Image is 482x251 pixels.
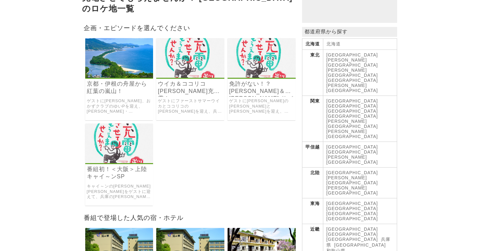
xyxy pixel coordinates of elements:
[326,237,378,242] a: [GEOGRAPHIC_DATA]
[326,109,378,114] a: [GEOGRAPHIC_DATA]
[302,50,323,96] th: 東北
[228,73,296,79] a: 出川哲朗の充電させてもらえませんか？ うんまーっ福井県！小浜からサバ街道を125㌔！チョイと琵琶湖畔ぬけて”世界遺産”下鴨神社へ！アンジャ児嶋は絶好調ですが一茂さんがまさかの⁉でヤバいよ²SP
[326,134,378,139] a: [GEOGRAPHIC_DATA]
[326,98,378,103] a: [GEOGRAPHIC_DATA]
[302,198,323,224] th: 東海
[326,129,367,134] a: [PERSON_NAME]
[302,27,397,37] p: 都道府県から探す
[229,98,294,114] a: ゲストに[PERSON_NAME]の[PERSON_NAME]と[PERSON_NAME]を迎え、[PERSON_NAME][GEOGRAPHIC_DATA]の[PERSON_NAME]から[G...
[228,38,296,78] img: 出川哲朗の充電させてもらえませんか？ うんまーっ福井県！小浜からサバ街道を125㌔！チョイと琵琶湖畔ぬけて”世界遺産”下鴨神社へ！アンジャ児嶋は絶好調ですが一茂さんがまさかの⁉でヤバいよ²SP
[334,242,386,248] a: [GEOGRAPHIC_DATA]
[326,114,378,119] a: [GEOGRAPHIC_DATA]
[302,168,323,198] th: 北陸
[326,211,378,216] a: [GEOGRAPHIC_DATA]
[82,22,299,33] h2: 企画・エピソードを選んでください
[85,123,153,163] img: 出川哲朗の充電させてもらえませんか？ 行くぞ”大阪”初上陸！天空の竹田城から丹波篠山ぬけてノスタルジック街道113㌔！松茸に但馬牛！黒豆に栗！美味しいモノだらけでキャイ～ンが大興奮！ヤバいよ²SP
[87,184,152,200] a: キャイ～ンの[PERSON_NAME] [PERSON_NAME]をゲストに迎えて、兵庫の[PERSON_NAME]から[GEOGRAPHIC_DATA]の[PERSON_NAME][GEOGR...
[85,159,153,164] a: 出川哲朗の充電させてもらえませんか？ 行くぞ”大阪”初上陸！天空の竹田城から丹波篠山ぬけてノスタルジック街道113㌔！松茸に但馬牛！黒豆に栗！美味しいモノだらけでキャイ～ンが大興奮！ヤバいよ²SP
[82,212,299,223] h2: 番組で登場した人気の宿・ホテル
[229,80,294,95] a: 免許がない！？[PERSON_NAME]＆[PERSON_NAME] サバ街道SP
[87,166,152,180] a: 番組初！＜大阪＞上陸キャイ～ンSP
[326,119,378,129] a: [PERSON_NAME][GEOGRAPHIC_DATA]
[326,185,378,195] a: [PERSON_NAME][GEOGRAPHIC_DATA]
[156,73,224,79] a: 出川哲朗の充電させてもらえませんか？ ”カニ天国”香住港から伊根の舟屋まわって日本海をズズーッと131キロ！ゴールは絶景の天橋立ですがウイカが初バイク旅で大興奮！ヤバいよヤバいよSP
[158,98,223,114] a: ゲストにファーストサマーウイカとココリコの[PERSON_NAME]を迎え、兵庫の[GEOGRAPHIC_DATA]から[GEOGRAPHIC_DATA]の天橋立を目指した旅。
[326,52,378,57] a: [GEOGRAPHIC_DATA]
[158,80,223,95] a: ウイカ＆ココリコ[PERSON_NAME]充電！[GEOGRAPHIC_DATA]
[326,103,378,109] a: [GEOGRAPHIC_DATA]
[326,227,378,232] a: [GEOGRAPHIC_DATA]
[87,98,152,114] a: ゲストに[PERSON_NAME]、おかずクラブのゆいPを迎え、[PERSON_NAME]・[GEOGRAPHIC_DATA]の舟屋から紅葉の嵐山を目指して京都を縦断した旅。
[326,144,378,149] a: [GEOGRAPHIC_DATA]
[302,142,323,168] th: 甲信越
[326,57,378,68] a: [PERSON_NAME][GEOGRAPHIC_DATA]
[302,96,323,142] th: 関東
[326,201,378,206] a: [GEOGRAPHIC_DATA]
[85,38,153,78] img: 出川哲朗の充電させてもらえませんか？ 京都縦断！日本海・伊根町の舟屋から紅葉の嵐山を目指す１６０キロ充電旅！天橋立！開運かわらけ投げ！ブリしゃぶ！千秋とゆいＰがウマいもん食いすぎでヤバいよ²！
[326,149,378,155] a: [GEOGRAPHIC_DATA]
[326,170,378,175] a: [GEOGRAPHIC_DATA]
[326,83,378,93] a: [PERSON_NAME][GEOGRAPHIC_DATA]
[326,41,341,46] a: 北海道
[326,155,378,165] a: [PERSON_NAME][GEOGRAPHIC_DATA]
[85,73,153,79] a: 出川哲朗の充電させてもらえませんか？ 京都縦断！日本海・伊根町の舟屋から紅葉の嵐山を目指す１６０キロ充電旅！天橋立！開運かわらけ投げ！ブリしゃぶ！千秋とゆいＰがウマいもん食いすぎでヤバいよ²！
[326,216,378,221] a: [GEOGRAPHIC_DATA]
[156,38,224,78] img: 出川哲朗の充電させてもらえませんか？ ”カニ天国”香住港から伊根の舟屋まわって日本海をズズーッと131キロ！ゴールは絶景の天橋立ですがウイカが初バイク旅で大興奮！ヤバいよヤバいよSP
[326,232,378,237] a: [GEOGRAPHIC_DATA]
[326,78,378,83] a: [GEOGRAPHIC_DATA]
[87,80,152,95] a: 京都・伊根の舟屋から紅葉の嵐山！
[326,206,378,211] a: [GEOGRAPHIC_DATA]
[326,175,378,185] a: [PERSON_NAME][GEOGRAPHIC_DATA]
[302,39,323,50] th: 北海道
[326,68,378,78] a: [PERSON_NAME][GEOGRAPHIC_DATA]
